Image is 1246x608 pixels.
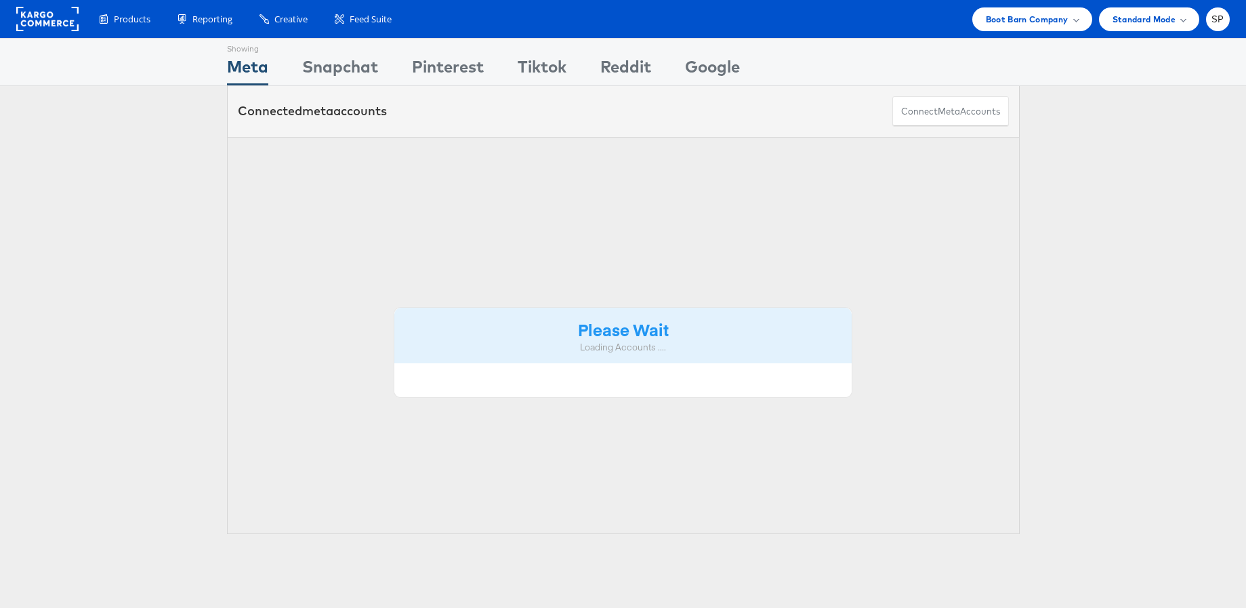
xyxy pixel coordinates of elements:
[350,13,392,26] span: Feed Suite
[114,13,150,26] span: Products
[238,102,387,120] div: Connected accounts
[1113,12,1176,26] span: Standard Mode
[600,55,651,85] div: Reddit
[1211,15,1224,24] span: SP
[302,55,378,85] div: Snapchat
[404,341,842,354] div: Loading Accounts ....
[892,96,1009,127] button: ConnectmetaAccounts
[227,39,268,55] div: Showing
[412,55,484,85] div: Pinterest
[274,13,308,26] span: Creative
[192,13,232,26] span: Reporting
[578,318,669,340] strong: Please Wait
[227,55,268,85] div: Meta
[685,55,740,85] div: Google
[986,12,1068,26] span: Boot Barn Company
[938,105,960,118] span: meta
[302,103,333,119] span: meta
[518,55,566,85] div: Tiktok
